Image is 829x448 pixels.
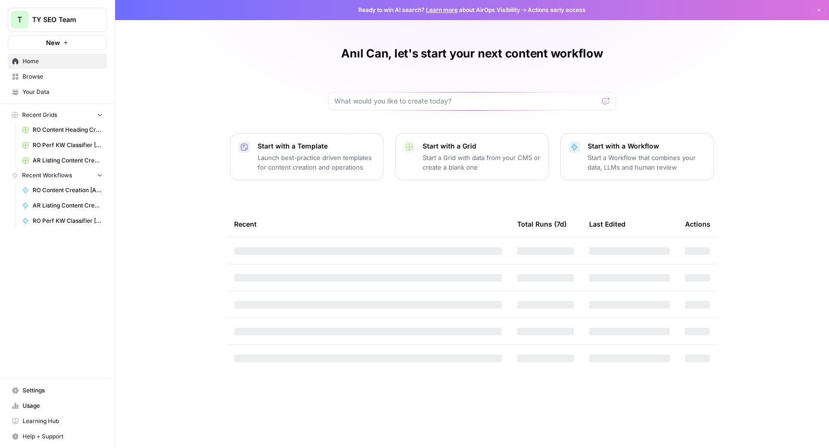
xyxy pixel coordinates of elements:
[685,211,711,237] div: Actions
[517,211,567,237] div: Total Runs (7d)
[588,153,706,172] p: Start a Workflow that combines your data, LLMs and human review
[32,15,90,24] span: TY SEO Team
[18,213,107,229] a: RO Perf KW Classifier [Anil]
[560,133,714,180] button: Start with a WorkflowStart a Workflow that combines your data, LLMs and human review
[588,141,706,151] p: Start with a Workflow
[8,398,107,414] a: Usage
[23,432,103,441] span: Help + Support
[8,383,107,398] a: Settings
[358,6,520,14] span: Ready to win AI search? about AirOps Visibility
[17,14,22,25] span: T
[33,201,103,210] span: AR Listing Content Creation
[334,96,598,106] input: What would you like to create today?
[8,54,107,69] a: Home
[8,69,107,84] a: Browse
[23,72,103,81] span: Browse
[528,6,586,14] span: Actions early access
[33,141,103,149] span: RO Perf KW Classifier [Anil] Grid
[8,168,107,183] button: Recent Workflows
[230,133,384,180] button: Start with a TemplateLaunch best-practice driven templates for content creation and operations
[8,108,107,122] button: Recent Grids
[22,111,57,119] span: Recent Grids
[18,198,107,213] a: AR Listing Content Creation
[8,429,107,444] button: Help + Support
[33,217,103,225] span: RO Perf KW Classifier [Anil]
[395,133,549,180] button: Start with a GridStart a Grid with data from your CMS or create a blank one
[46,38,60,47] span: New
[258,141,376,151] p: Start with a Template
[18,122,107,138] a: RO Content Heading Creation Grid
[33,126,103,134] span: RO Content Heading Creation Grid
[426,6,458,13] a: Learn more
[589,211,626,237] div: Last Edited
[33,156,103,165] span: AR Listing Content Creation Grid [Anil]
[234,211,502,237] div: Recent
[23,386,103,395] span: Settings
[423,153,541,172] p: Start a Grid with data from your CMS or create a blank one
[341,46,603,61] h1: Anıl Can, let's start your next content workflow
[18,138,107,153] a: RO Perf KW Classifier [Anil] Grid
[33,186,103,195] span: RO Content Creation [Anil]
[23,57,103,66] span: Home
[258,153,376,172] p: Launch best-practice driven templates for content creation and operations
[8,414,107,429] a: Learning Hub
[23,402,103,410] span: Usage
[8,8,107,32] button: Workspace: TY SEO Team
[8,35,107,50] button: New
[423,141,541,151] p: Start with a Grid
[22,171,72,180] span: Recent Workflows
[18,183,107,198] a: RO Content Creation [Anil]
[8,84,107,100] a: Your Data
[18,153,107,168] a: AR Listing Content Creation Grid [Anil]
[23,88,103,96] span: Your Data
[23,417,103,425] span: Learning Hub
